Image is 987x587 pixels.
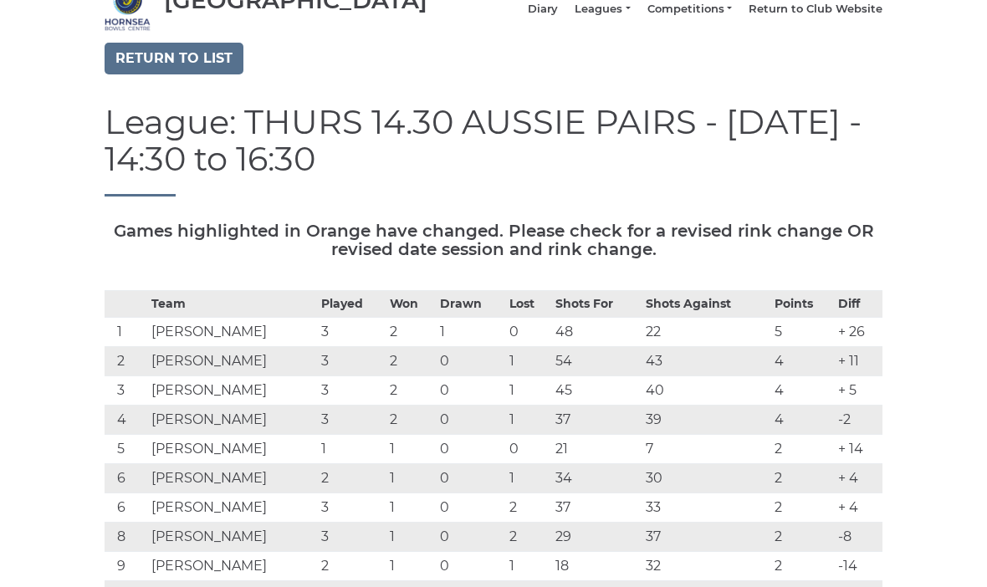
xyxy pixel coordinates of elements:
td: [PERSON_NAME] [147,318,317,347]
th: Drawn [436,291,504,318]
td: [PERSON_NAME] [147,376,317,406]
td: [PERSON_NAME] [147,523,317,552]
td: 30 [642,464,770,493]
td: 37 [551,493,642,523]
td: 5 [105,435,147,464]
td: + 4 [834,464,882,493]
th: Diff [834,291,882,318]
th: Won [386,291,436,318]
td: [PERSON_NAME] [147,406,317,435]
td: -14 [834,552,882,581]
td: 2 [770,435,835,464]
td: 0 [505,318,551,347]
td: 0 [436,406,504,435]
td: 2 [105,347,147,376]
td: 3 [317,493,386,523]
td: 2 [386,318,436,347]
td: 3 [317,376,386,406]
td: 2 [386,406,436,435]
h5: Games highlighted in Orange have changed. Please check for a revised rink change OR revised date ... [105,222,882,258]
td: 3 [317,406,386,435]
td: 1 [505,406,551,435]
td: 0 [436,435,504,464]
td: 39 [642,406,770,435]
td: 54 [551,347,642,376]
td: 2 [505,493,551,523]
td: [PERSON_NAME] [147,435,317,464]
td: 2 [770,552,835,581]
td: 40 [642,376,770,406]
td: 1 [505,376,551,406]
td: + 26 [834,318,882,347]
td: 3 [317,347,386,376]
td: 21 [551,435,642,464]
td: 4 [770,347,835,376]
td: 45 [551,376,642,406]
td: 1 [505,552,551,581]
td: 1 [505,464,551,493]
td: [PERSON_NAME] [147,464,317,493]
td: 8 [105,523,147,552]
td: 2 [317,464,386,493]
td: -8 [834,523,882,552]
td: 0 [436,464,504,493]
td: 2 [505,523,551,552]
td: 1 [386,493,436,523]
td: 1 [317,435,386,464]
td: [PERSON_NAME] [147,552,317,581]
td: 7 [642,435,770,464]
a: Leagues [575,2,630,17]
td: 4 [770,376,835,406]
td: 2 [386,376,436,406]
td: 0 [436,376,504,406]
td: 2 [317,552,386,581]
td: 3 [105,376,147,406]
td: 0 [436,552,504,581]
td: 0 [436,347,504,376]
td: 1 [386,552,436,581]
a: Return to Club Website [749,2,882,17]
th: Played [317,291,386,318]
td: 0 [436,523,504,552]
a: Competitions [647,2,732,17]
td: 0 [436,493,504,523]
td: 37 [642,523,770,552]
td: 2 [770,493,835,523]
a: Return to list [105,43,243,74]
td: -2 [834,406,882,435]
td: [PERSON_NAME] [147,347,317,376]
a: Diary [528,2,558,17]
td: + 11 [834,347,882,376]
td: 2 [386,347,436,376]
td: 3 [317,523,386,552]
td: 48 [551,318,642,347]
td: 34 [551,464,642,493]
h1: League: THURS 14.30 AUSSIE PAIRS - [DATE] - 14:30 to 16:30 [105,104,882,197]
td: 1 [105,318,147,347]
td: 29 [551,523,642,552]
td: 4 [105,406,147,435]
td: 2 [770,523,835,552]
td: 22 [642,318,770,347]
td: [PERSON_NAME] [147,493,317,523]
td: 2 [770,464,835,493]
td: + 4 [834,493,882,523]
td: 43 [642,347,770,376]
th: Shots For [551,291,642,318]
td: 18 [551,552,642,581]
td: 37 [551,406,642,435]
td: + 5 [834,376,882,406]
td: 1 [386,523,436,552]
th: Points [770,291,835,318]
td: 5 [770,318,835,347]
th: Lost [505,291,551,318]
th: Team [147,291,317,318]
td: 1 [386,435,436,464]
td: 6 [105,464,147,493]
td: 32 [642,552,770,581]
td: + 14 [834,435,882,464]
td: 3 [317,318,386,347]
td: 33 [642,493,770,523]
td: 1 [505,347,551,376]
th: Shots Against [642,291,770,318]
